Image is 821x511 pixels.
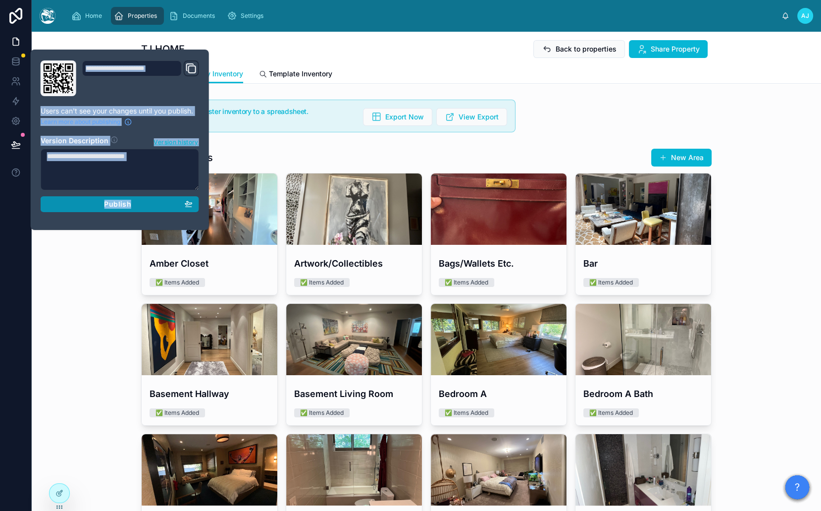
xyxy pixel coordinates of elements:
h4: Bedroom A [439,387,559,400]
button: Share Property [629,40,708,58]
div: ✅ Items Added [445,408,488,417]
div: 192-Jul-10-2025-02_25pm-vsjW.jpg [431,304,566,375]
p: Users can't see your changes until you publish. [41,106,199,116]
div: 266-Jul-10-2025-02_46pm-91uG.jpg [142,304,277,375]
h4: Bedroom A Bath [583,387,703,400]
h4: Amber Closet [150,257,269,270]
button: View Export [436,108,507,126]
a: Basement Hallway✅ Items Added [141,303,278,426]
a: Bags/Wallets Etc.✅ Items Added [430,173,567,295]
div: ✅ Items Added [300,408,344,417]
div: 14-Jul-18-2025-11_43am-3vih.jpg [431,173,566,245]
a: Amber Closet✅ Items Added [141,173,278,295]
div: 228-Jul-10-2025-02_38pm-JLFa.jpg [286,304,422,375]
span: View Export [459,112,499,122]
div: ✅ Items Added [300,278,344,287]
div: ✅ Items Added [589,408,633,417]
a: Bedroom A Bath✅ Items Added [575,303,712,426]
span: Template Inventory [269,69,332,79]
button: Publish [41,196,199,212]
a: Template Inventory [259,65,332,85]
div: Domain and Custom Link [82,60,199,96]
h4: Artwork/Collectibles [294,257,414,270]
h4: Basement Hallway [150,387,269,400]
span: Settings [241,12,263,20]
button: New Area [651,149,712,167]
h1: TJ HOME [141,42,185,56]
div: 264-Jul-10-2025-02_45pm-q8Wm.jpg [286,434,422,506]
button: Back to properties [533,40,625,58]
a: My Inventory [190,65,243,84]
button: Export Now [363,108,432,126]
span: Export Now [385,112,424,122]
button: Version history [153,136,199,147]
div: 254-Jul-10-2025-02_44pm-YB4V.jpg [142,434,277,506]
div: 218-Jul-10-2025-02_27pm-t6zG.jpg [575,304,711,375]
a: Artwork/Collectibles✅ Items Added [286,173,422,295]
h2: Version Description [41,136,108,147]
a: Learn more about publishing [41,118,132,126]
span: Share Property [651,44,700,54]
a: Home [68,7,109,25]
div: 20-Jul-10-2025-02_00pm-8TGr.jpg [142,173,277,245]
span: Properties [128,12,157,20]
div: ✅ Items Added [155,408,199,417]
div: 286-Jul-10-2025-02_49pm-mAfj.jpg [575,434,711,506]
h5: Export your master inventory to a spreadsheet. [161,108,355,115]
span: Back to properties [556,44,616,54]
span: Home [85,12,102,20]
span: Learn more about publishing [41,118,120,126]
a: Bedroom A✅ Items Added [430,303,567,426]
a: Properties [111,7,164,25]
span: Version history [154,136,198,146]
div: 109-Jul-10-2025-02_09pm-2T2X.jpg [575,173,711,245]
a: Basement Living Room✅ Items Added [286,303,422,426]
span: Publish [104,200,131,209]
div: scrollable content [63,5,781,27]
div: 49-Jul-18-2025-11_54am-TmTq.jpg [286,173,422,245]
span: My Inventory [200,69,243,79]
div: ✅ Items Added [155,278,199,287]
h4: Bar [583,257,703,270]
a: Bar✅ Items Added [575,173,712,295]
span: Documents [183,12,215,20]
div: ✅ Items Added [445,278,488,287]
h4: Bags/Wallets Etc. [439,257,559,270]
div: 267-Jul-10-2025-02_46pm-V89z.jpg [431,434,566,506]
span: AJ [801,12,809,20]
img: App logo [40,8,55,24]
div: ✅ Items Added [589,278,633,287]
button: ? [785,475,809,499]
h4: Basement Living Room [294,387,414,400]
a: Documents [166,7,222,25]
a: Settings [224,7,270,25]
